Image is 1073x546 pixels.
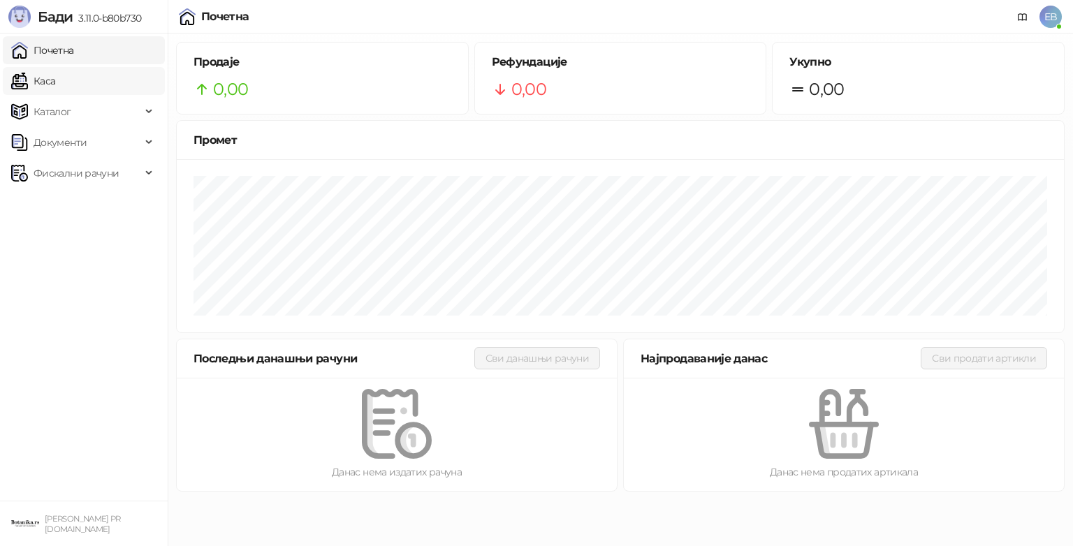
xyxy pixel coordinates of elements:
div: Последњи данашњи рачуни [194,350,474,367]
div: Најпродаваније данас [641,350,921,367]
a: Почетна [11,36,74,64]
span: 0,00 [511,76,546,103]
span: Фискални рачуни [34,159,119,187]
span: 0,00 [809,76,844,103]
h5: Укупно [789,54,1047,71]
span: 3.11.0-b80b730 [73,12,141,24]
small: [PERSON_NAME] PR [DOMAIN_NAME] [45,514,121,534]
img: Logo [8,6,31,28]
a: Каса [11,67,55,95]
a: Документација [1012,6,1034,28]
div: Почетна [201,11,249,22]
h5: Продаје [194,54,451,71]
div: Промет [194,131,1047,149]
div: Данас нема издатих рачуна [199,464,594,480]
h5: Рефундације [492,54,750,71]
span: 0,00 [213,76,248,103]
button: Сви продати артикли [921,347,1047,369]
span: Каталог [34,98,71,126]
button: Сви данашњи рачуни [474,347,600,369]
span: Документи [34,128,87,156]
span: Бади [38,8,73,25]
div: Данас нема продатих артикала [646,464,1042,480]
span: EB [1039,6,1062,28]
img: 64x64-companyLogo-0e2e8aaa-0bd2-431b-8613-6e3c65811325.png [11,510,39,538]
